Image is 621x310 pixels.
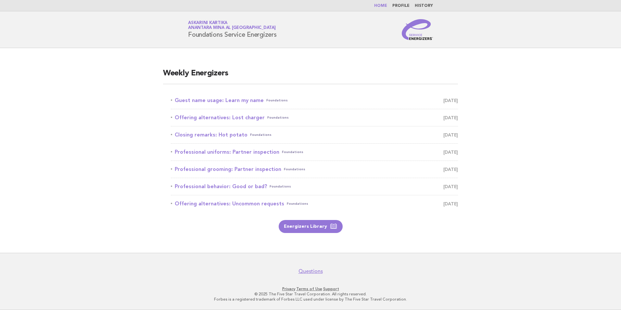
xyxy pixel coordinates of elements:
[443,113,458,122] span: [DATE]
[112,291,509,297] p: © 2025 The Five Star Travel Corporation. All rights reserved.
[188,21,277,38] h1: Foundations Service Energizers
[298,268,323,275] a: Questions
[171,130,458,139] a: Closing remarks: Hot potatoFoundations [DATE]
[171,148,458,157] a: Professional uniforms: Partner inspectionFoundations [DATE]
[443,96,458,105] span: [DATE]
[284,165,305,174] span: Foundations
[171,113,458,122] a: Offering alternatives: Lost chargerFoundations [DATE]
[266,96,288,105] span: Foundations
[282,148,303,157] span: Foundations
[443,130,458,139] span: [DATE]
[279,220,343,233] a: Energizers Library
[415,4,433,8] a: History
[188,26,276,30] span: Anantara Mina al [GEOGRAPHIC_DATA]
[282,287,295,291] a: Privacy
[443,199,458,208] span: [DATE]
[112,297,509,302] p: Forbes is a registered trademark of Forbes LLC used under license by The Five Star Travel Corpora...
[188,21,276,30] a: Askarini KartikaAnantara Mina al [GEOGRAPHIC_DATA]
[287,199,308,208] span: Foundations
[171,182,458,191] a: Professional behavior: Good or bad?Foundations [DATE]
[250,130,272,139] span: Foundations
[171,96,458,105] a: Guest name usage: Learn my nameFoundations [DATE]
[171,165,458,174] a: Professional grooming: Partner inspectionFoundations [DATE]
[374,4,387,8] a: Home
[443,165,458,174] span: [DATE]
[323,287,339,291] a: Support
[443,182,458,191] span: [DATE]
[163,68,458,84] h2: Weekly Energizers
[296,287,322,291] a: Terms of Use
[443,148,458,157] span: [DATE]
[270,182,291,191] span: Foundations
[112,286,509,291] p: · ·
[171,199,458,208] a: Offering alternatives: Uncommon requestsFoundations [DATE]
[267,113,289,122] span: Foundations
[392,4,410,8] a: Profile
[402,19,433,40] img: Service Energizers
